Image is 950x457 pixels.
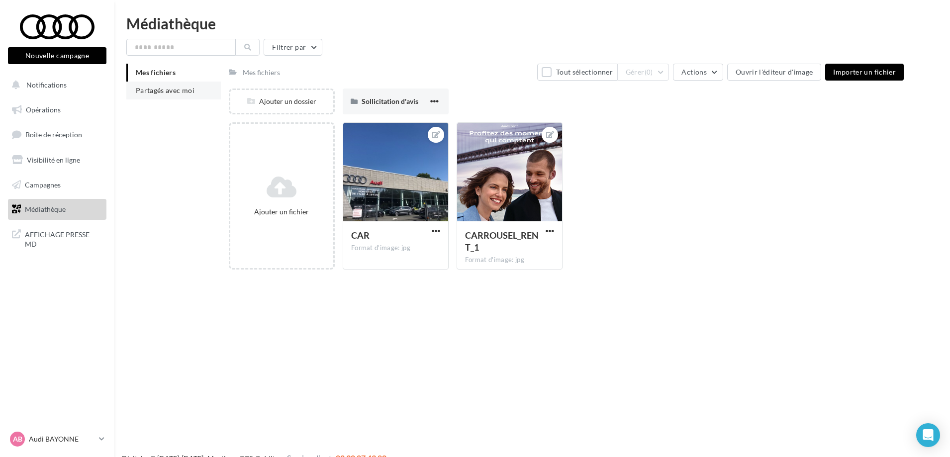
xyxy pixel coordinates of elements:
a: Campagnes [6,175,108,195]
span: (0) [645,68,653,76]
div: Format d'image: jpg [465,256,554,265]
button: Notifications [6,75,104,95]
div: Médiathèque [126,16,938,31]
div: Open Intercom Messenger [916,423,940,447]
p: Audi BAYONNE [29,434,95,444]
a: AB Audi BAYONNE [8,430,106,449]
span: Notifications [26,81,67,89]
button: Tout sélectionner [537,64,617,81]
span: Sollicitation d'avis [362,97,418,105]
button: Importer un fichier [825,64,904,81]
div: Mes fichiers [243,68,280,78]
span: AB [13,434,22,444]
a: Opérations [6,99,108,120]
button: Ouvrir l'éditeur d'image [727,64,821,81]
button: Gérer(0) [617,64,669,81]
div: Ajouter un dossier [230,96,333,106]
a: Boîte de réception [6,124,108,145]
div: Format d'image: jpg [351,244,440,253]
span: Mes fichiers [136,68,176,77]
span: Campagnes [25,180,61,188]
a: Médiathèque [6,199,108,220]
span: Partagés avec moi [136,86,194,94]
span: CARROUSEL_RENT_1 [465,230,539,253]
span: Importer un fichier [833,68,896,76]
div: Ajouter un fichier [234,207,329,217]
button: Filtrer par [264,39,322,56]
span: Médiathèque [25,205,66,213]
a: Visibilité en ligne [6,150,108,171]
button: Actions [673,64,723,81]
span: AFFICHAGE PRESSE MD [25,228,102,249]
button: Nouvelle campagne [8,47,106,64]
span: Visibilité en ligne [27,156,80,164]
span: CAR [351,230,370,241]
span: Opérations [26,105,61,114]
span: Actions [681,68,706,76]
a: AFFICHAGE PRESSE MD [6,224,108,253]
span: Boîte de réception [25,130,82,139]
